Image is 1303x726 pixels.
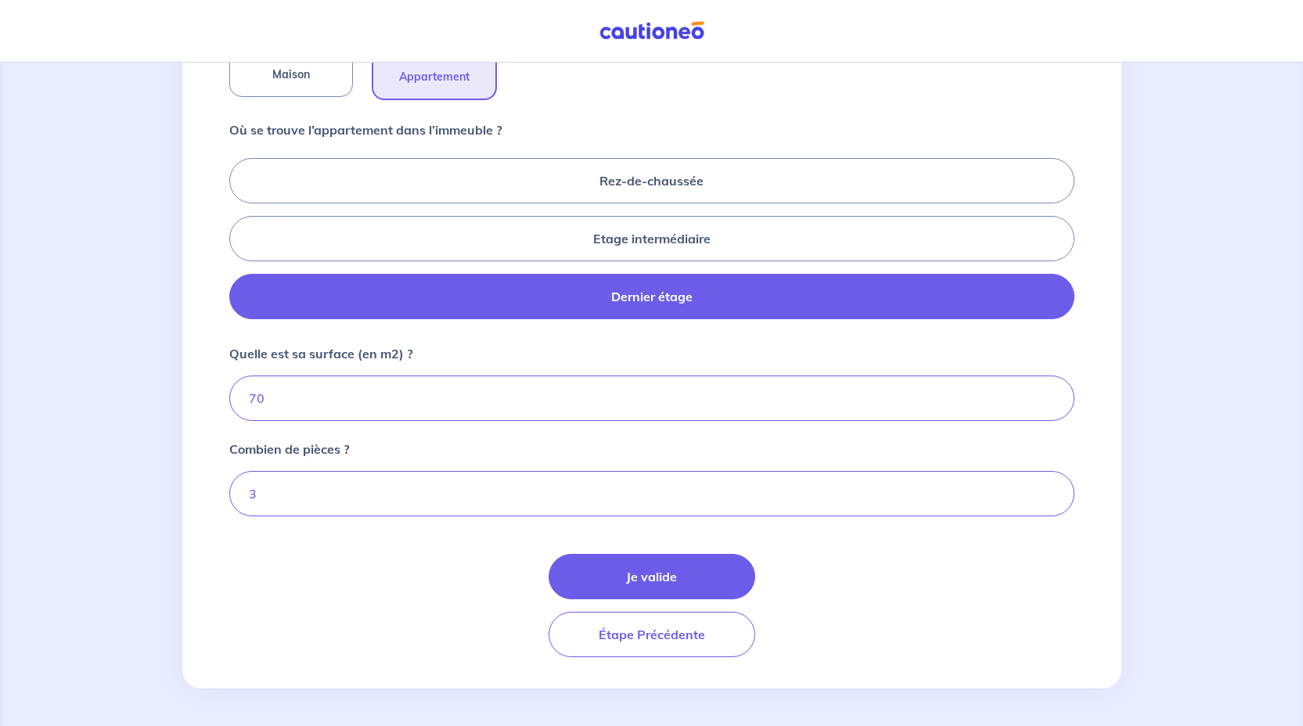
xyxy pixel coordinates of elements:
input: Ex: 1 [229,471,1074,516]
p: Quelle est sa surface (en m2) ? [229,344,412,363]
label: Dernier étage [229,274,1074,319]
label: Etage intermédiaire [229,216,1074,261]
p: Où se trouve l’appartement dans l’immeuble ? [229,120,502,139]
span: Maison [272,65,310,84]
button: Je valide [549,554,755,599]
img: Cautioneo [593,21,711,41]
p: Combien de pièces ? [229,440,349,458]
span: Appartement [399,67,470,86]
input: Ex : 67 [229,376,1074,421]
button: Étape Précédente [549,612,755,657]
label: Rez-de-chaussée [229,158,1074,203]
